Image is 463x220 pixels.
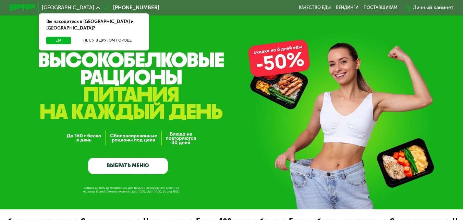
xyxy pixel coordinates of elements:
span: [GEOGRAPHIC_DATA] [42,5,94,10]
button: Нет, я в другом городе [74,37,142,45]
button: Да [46,37,71,45]
div: поставщикам [364,5,397,10]
a: Качество еды [299,5,331,10]
a: Вендинги [336,5,358,10]
a: ВЫБРАТЬ МЕНЮ [88,158,168,174]
div: Вы находитесь в [GEOGRAPHIC_DATA] и [GEOGRAPHIC_DATA]? [39,13,149,37]
a: [PHONE_NUMBER] [103,4,159,12]
div: Личный кабинет [413,4,453,12]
